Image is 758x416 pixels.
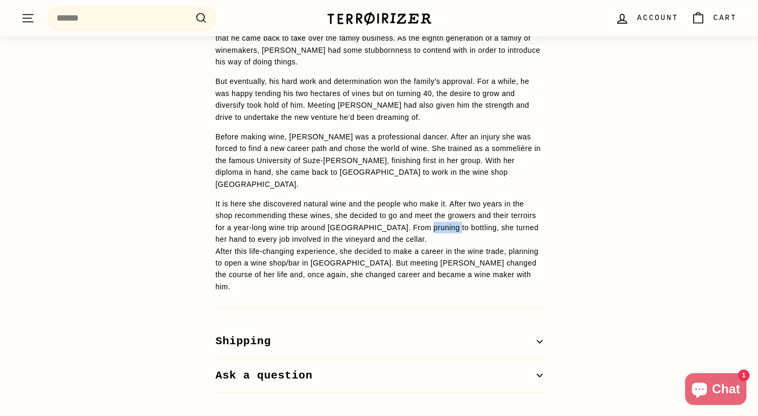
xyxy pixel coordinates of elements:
[682,373,750,408] inbox-online-store-chat: Shopify online store chat
[216,198,543,245] p: It is here she discovered natural wine and the people who make it. After two years in the shop re...
[216,245,543,293] p: After this life-changing experience, she decided to make a career in the wine trade, planning to ...
[637,12,678,24] span: Account
[216,198,543,245] div: Page 7
[685,3,743,34] a: Cart
[216,75,543,123] p: But eventually, his hard work and determination won the family’s approval. For a while, he was ha...
[216,21,543,68] p: He then spent some time in the world of glass- making and it wasn’t until his early thirties that...
[216,325,543,359] button: Shipping
[216,359,543,393] button: Ask a question
[713,12,737,24] span: Cart
[216,245,543,293] div: Page 7
[216,133,541,188] span: Before making wine, [PERSON_NAME] was a professional dancer. After an injury she was forced to fi...
[609,3,685,34] a: Account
